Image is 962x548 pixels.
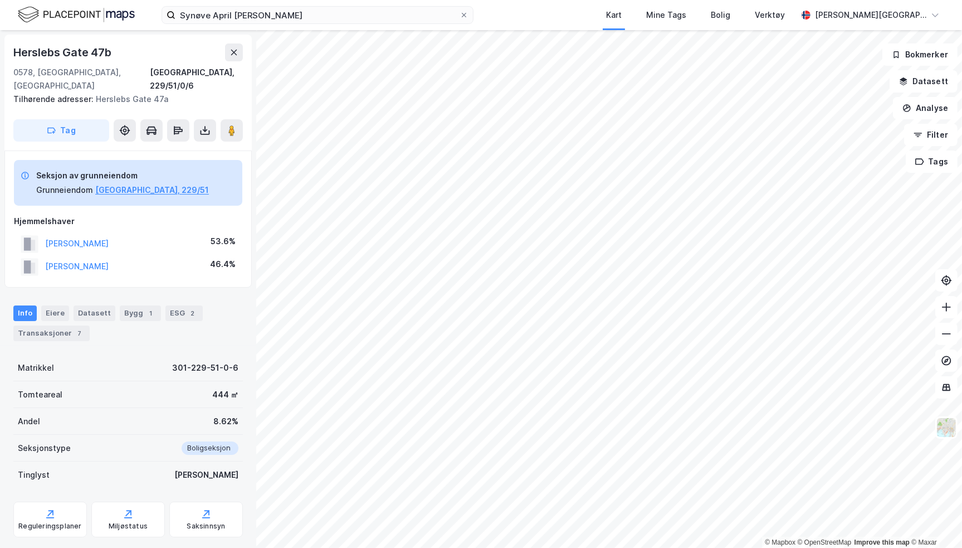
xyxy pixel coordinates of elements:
div: Saksinnsyn [187,522,226,531]
div: Bolig [711,8,730,22]
div: 7 [74,328,85,339]
div: 1 [145,308,157,319]
a: Mapbox [765,539,795,546]
div: [PERSON_NAME][GEOGRAPHIC_DATA] [815,8,926,22]
div: Hjemmelshaver [14,215,242,228]
div: Reguleringsplaner [18,522,81,531]
div: 0578, [GEOGRAPHIC_DATA], [GEOGRAPHIC_DATA] [13,66,150,93]
button: Analyse [893,97,958,119]
a: Improve this map [854,539,910,546]
div: ESG [165,305,203,321]
div: Grunneiendom [36,183,93,197]
button: Tag [13,119,109,142]
div: Mine Tags [646,8,686,22]
div: 8.62% [213,415,238,428]
div: Andel [18,415,40,428]
div: Tomteareal [18,388,62,401]
div: Eiere [41,305,69,321]
div: [PERSON_NAME] [174,468,238,482]
span: Tilhørende adresser: [13,94,96,104]
div: Kontrollprogram for chat [906,494,962,548]
div: [GEOGRAPHIC_DATA], 229/51/0/6 [150,66,243,93]
div: 444 ㎡ [212,388,238,401]
img: logo.f888ab2527a4732fd821a326f86c7f29.svg [18,5,135,25]
div: 46.4% [210,258,236,271]
button: Datasett [890,70,958,93]
iframe: Chat Widget [906,494,962,548]
div: Herslebs Gate 47b [13,43,114,61]
div: Miljøstatus [109,522,148,531]
input: Søk på adresse, matrikkel, gårdeiere, leietakere eller personer [175,7,460,23]
div: Matrikkel [18,361,54,375]
div: Seksjonstype [18,442,71,455]
div: Bygg [120,305,161,321]
div: Transaksjoner [13,326,90,341]
div: Info [13,305,37,321]
div: Verktøy [755,8,785,22]
button: Bokmerker [882,43,958,66]
div: 53.6% [211,235,236,248]
div: Seksjon av grunneiendom [36,169,209,182]
div: Kart [606,8,622,22]
div: 2 [187,308,198,319]
div: Datasett [74,305,115,321]
div: Tinglyst [18,468,50,482]
button: Tags [906,151,958,173]
button: [GEOGRAPHIC_DATA], 229/51 [95,183,209,197]
img: Z [936,417,957,438]
a: OpenStreetMap [798,539,852,546]
div: 301-229-51-0-6 [172,361,238,375]
div: Herslebs Gate 47a [13,93,234,106]
button: Filter [904,124,958,146]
